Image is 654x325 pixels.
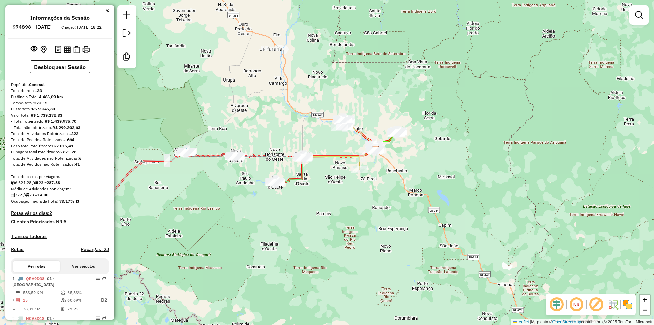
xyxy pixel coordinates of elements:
strong: 322 [71,131,78,136]
strong: 6.621,28 [59,149,76,154]
td: 60,69% [67,296,94,305]
i: Cubagem total roteirizado [11,181,15,185]
img: Exibir/Ocultar setores [622,299,633,310]
h4: Clientes Priorizados NR: [11,219,109,225]
strong: 6 [79,156,81,161]
div: Total de Pedidos Roteirizados: [11,137,109,143]
div: Tempo total: [11,100,109,106]
div: Total de Pedidos não Roteirizados: [11,161,109,167]
a: Leaflet [513,320,529,324]
strong: 14,00 [37,192,48,197]
strong: 223:15 [34,100,47,105]
a: OpenStreetMap [552,320,581,324]
a: Zoom in [640,295,650,305]
p: D2 [95,296,107,304]
div: Atividade não roteirizada - MERCADO BARATO AKI [334,117,352,123]
i: Distância Total [16,291,20,295]
div: Total de caixas por viagem: [11,174,109,180]
div: Criação: [DATE] 18:22 [59,24,104,30]
a: Criar modelo [120,50,134,65]
div: Distância Total: [11,94,109,100]
div: Valor total: [11,112,109,118]
a: Exibir filtros [632,8,646,22]
img: São Miguel do Guaporé [182,148,191,157]
div: 322 / 23 = [11,192,109,198]
em: Opções [96,276,100,280]
strong: 2 [49,210,52,216]
div: Depósito: [11,82,109,88]
div: Atividade não roteirizada - MERCADO SAO PAULO [388,129,405,136]
img: Conesul [371,146,380,154]
h4: Informações da Sessão [30,15,90,21]
img: Fluxo de ruas [608,299,619,310]
i: Tempo total em rota [61,307,64,311]
a: Clique aqui para minimizar o painel [106,6,109,14]
div: Atividade não roteirizada - MERCADO SAO PAULO [388,129,405,135]
div: Atividade não roteirizada - RODOLFO E SEPP LTDA [334,117,352,124]
td: 27:22 [67,306,94,312]
button: Desbloquear Sessão [30,60,90,73]
span: + [643,295,647,304]
div: 6.621,28 / 23 = [11,180,109,186]
div: Total de Atividades Roteirizadas: [11,131,109,137]
div: Total de Atividades não Roteirizadas: [11,155,109,161]
span: 1 - [12,276,54,287]
span: Exibir rótulo [588,296,604,313]
strong: 192.015,41 [51,143,73,148]
h4: Rotas vários dias: [11,210,109,216]
i: Total de Atividades [11,193,15,197]
i: Total de rotas [25,193,29,197]
div: - Total não roteirizado: [11,124,109,131]
div: Cubagem total roteirizado: [11,149,109,155]
strong: R$ 299.202,63 [52,125,80,130]
h4: Transportadoras [11,234,109,239]
span: Ocultar deslocamento [548,296,565,313]
button: Visualizar relatório de Roteirização [63,45,72,54]
strong: 664 [67,137,74,142]
strong: 41 [75,162,80,167]
i: % de utilização do peso [61,291,66,295]
div: Atividade não roteirizada - OLIVEIRA ATACAREJO [389,129,406,136]
strong: 287,88 [47,180,60,185]
em: Rota exportada [102,316,106,320]
i: Total de rotas [34,181,38,185]
strong: Conesul [29,82,45,87]
div: Total de rotas: [11,88,109,94]
a: Rotas [11,247,24,252]
button: Ver veículos [60,261,107,272]
h4: Recargas: 23 [81,247,109,252]
td: 38,91 KM [22,306,60,312]
i: % de utilização da cubagem [61,298,66,302]
button: Visualizar Romaneio [72,45,81,55]
button: Logs desbloquear sessão [53,44,63,55]
div: Peso total roteirizado: [11,143,109,149]
strong: R$ 9.345,80 [32,106,55,112]
td: / [12,296,16,305]
span: − [643,306,647,314]
a: Exportar sessão [120,26,134,42]
strong: 5 [64,219,66,225]
em: Rota exportada [102,276,106,280]
span: NCV5D18 [26,316,44,321]
span: | [530,320,531,324]
td: 15 [22,296,60,305]
i: Total de Atividades [16,298,20,302]
button: Exibir sessão original [29,44,39,55]
div: Média de Atividades por viagem: [11,186,109,192]
button: Ver rotas [13,261,60,272]
div: Custo total: [11,106,109,112]
strong: 4.466,09 km [39,94,63,99]
td: = [12,306,16,312]
strong: R$ 1.439.975,70 [45,119,76,124]
td: 65,83% [67,289,94,296]
span: Ocupação média da frota: [11,198,58,204]
em: Média calculada utilizando a maior ocupação (%Peso ou %Cubagem) de cada rota da sessão. Rotas cro... [76,199,79,203]
em: Opções [96,316,100,320]
td: 583,59 KM [22,289,60,296]
h6: 974898 - [DATE] [13,24,52,30]
div: Map data © contributors,© 2025 TomTom, Microsoft [511,319,654,325]
strong: 73,17% [59,198,74,204]
button: Centralizar mapa no depósito ou ponto de apoio [39,44,48,55]
span: QRA9D38 [26,276,44,281]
